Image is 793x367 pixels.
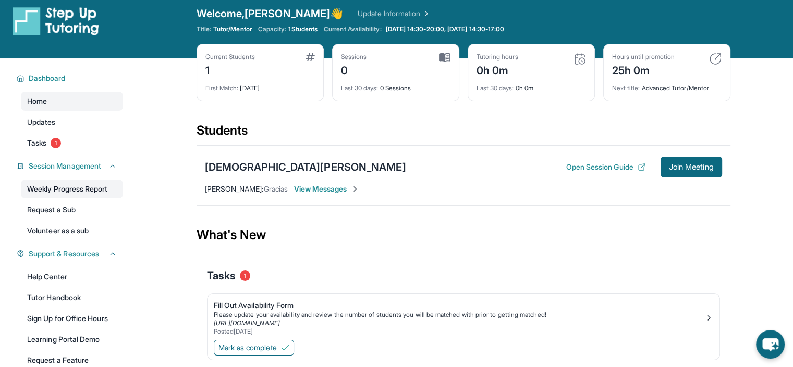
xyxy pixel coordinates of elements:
span: Home [27,96,47,106]
a: Tasks1 [21,134,123,152]
a: Fill Out Availability FormPlease update your availability and review the number of students you w... [208,294,719,338]
div: Hours until promotion [612,53,675,61]
img: card [439,53,450,62]
a: [DATE] 14:30-20:00, [DATE] 14:30-17:00 [384,25,507,33]
span: Tasks [207,268,236,283]
a: Volunteer as a sub [21,221,123,240]
a: Update Information [358,8,431,19]
button: chat-button [756,330,785,359]
div: [DEMOGRAPHIC_DATA][PERSON_NAME] [205,160,406,174]
span: Gracias [264,184,288,193]
span: Welcome, [PERSON_NAME] 👋 [197,6,344,21]
div: Current Students [205,53,255,61]
a: Tutor Handbook [21,288,123,307]
img: card [306,53,315,61]
span: Tutor/Mentor [213,25,252,33]
img: logo [13,6,99,35]
div: Please update your availability and review the number of students you will be matched with prior ... [214,311,705,319]
div: What's New [197,212,730,258]
span: [PERSON_NAME] : [205,184,264,193]
div: 1 [205,61,255,78]
div: Fill Out Availability Form [214,300,705,311]
div: Advanced Tutor/Mentor [612,78,722,92]
div: Students [197,122,730,145]
div: Tutoring hours [477,53,518,61]
span: Session Management [29,161,101,171]
div: 0 Sessions [341,78,450,92]
span: Capacity: [258,25,287,33]
span: Last 30 days : [477,84,514,92]
span: Last 30 days : [341,84,379,92]
span: Updates [27,117,56,127]
div: Sessions [341,53,367,61]
img: Chevron Right [420,8,431,19]
button: Mark as complete [214,340,294,356]
span: 1 Students [288,25,318,33]
button: Join Meeting [661,157,722,177]
div: [DATE] [205,78,315,92]
span: Title: [197,25,211,33]
span: 1 [240,270,250,281]
a: Weekly Progress Report [21,180,123,198]
span: 1 [51,138,61,148]
span: Next title : [612,84,640,92]
button: Dashboard [25,73,117,84]
img: Mark as complete [281,344,289,352]
span: Mark as complete [218,342,277,353]
div: 0 [341,61,367,78]
a: [URL][DOMAIN_NAME] [214,319,280,327]
span: Join Meeting [669,164,714,170]
img: Chevron-Right [351,185,359,193]
img: card [709,53,722,65]
div: Posted [DATE] [214,327,705,336]
div: 0h 0m [477,78,586,92]
img: card [574,53,586,65]
a: Sign Up for Office Hours [21,309,123,328]
span: Current Availability: [324,25,381,33]
span: First Match : [205,84,239,92]
a: Updates [21,113,123,132]
button: Open Session Guide [566,162,645,172]
a: Home [21,92,123,111]
div: 0h 0m [477,61,518,78]
span: [DATE] 14:30-20:00, [DATE] 14:30-17:00 [386,25,505,33]
span: View Messages [294,184,359,194]
span: Dashboard [29,73,66,84]
button: Support & Resources [25,248,117,259]
a: Request a Sub [21,200,123,219]
span: Support & Resources [29,248,99,259]
a: Learning Portal Demo [21,330,123,349]
span: Tasks [27,138,46,148]
a: Help Center [21,267,123,286]
div: 25h 0m [612,61,675,78]
button: Session Management [25,161,117,171]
